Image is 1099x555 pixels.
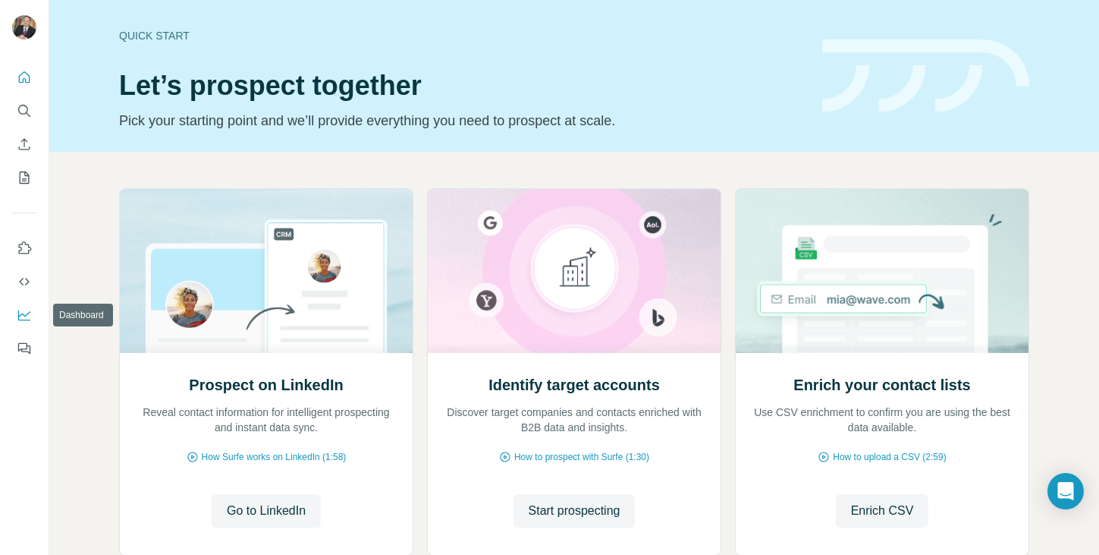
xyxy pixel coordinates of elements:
[822,39,1029,113] img: banner
[513,494,636,528] button: Start prospecting
[227,502,306,520] span: Go to LinkedIn
[212,494,321,528] button: Go to LinkedIn
[514,450,649,464] span: How to prospect with Surfe (1:30)
[119,28,804,43] div: Quick start
[12,268,36,295] button: Use Surfe API
[751,405,1013,435] p: Use CSV enrichment to confirm you are using the best data available.
[12,97,36,125] button: Search
[119,110,804,131] p: Pick your starting point and we’ll provide everything you need to prospect at scale.
[12,164,36,191] button: My lists
[12,64,36,91] button: Quick start
[851,502,914,520] span: Enrich CSV
[12,15,36,39] img: Avatar
[793,374,970,396] h2: Enrich your contact lists
[119,189,413,353] img: Prospect on LinkedIn
[202,450,347,464] span: How Surfe works on LinkedIn (1:58)
[119,71,804,101] h1: Let’s prospect together
[12,131,36,158] button: Enrich CSV
[488,374,660,396] h2: Identify target accounts
[443,405,705,435] p: Discover target companies and contacts enriched with B2B data and insights.
[529,502,620,520] span: Start prospecting
[1047,473,1084,509] div: Open Intercom Messenger
[12,235,36,262] button: Use Surfe on LinkedIn
[189,374,343,396] h2: Prospect on LinkedIn
[12,335,36,362] button: Feedback
[12,301,36,329] button: Dashboard
[735,189,1029,353] img: Enrich your contact lists
[833,450,946,464] span: How to upload a CSV (2:59)
[427,189,721,353] img: Identify target accounts
[836,494,929,528] button: Enrich CSV
[135,405,397,435] p: Reveal contact information for intelligent prospecting and instant data sync.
